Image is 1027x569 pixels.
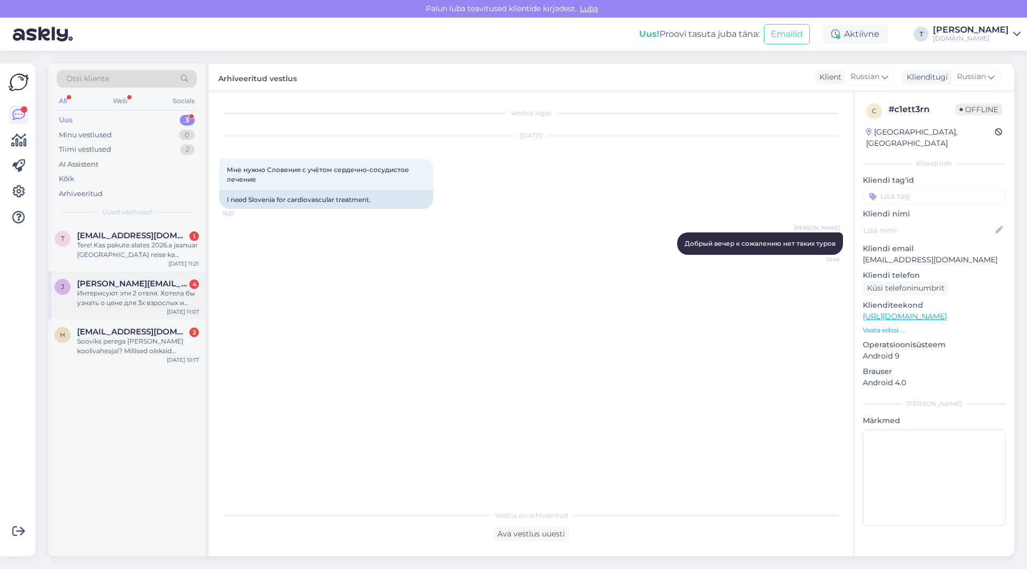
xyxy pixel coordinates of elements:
[863,281,949,295] div: Küsi telefoninumbrit
[179,130,195,141] div: 0
[77,327,188,337] span: helenkars1@gmail.com
[219,131,843,141] div: [DATE]
[495,511,568,520] span: Vestlus on arhiveeritud
[227,166,411,183] span: Мне нужно Словения с учётом сердечно-сосудистое лечение
[57,94,69,108] div: All
[219,191,433,209] div: I need Slovenia for cardiovascular treatment.
[77,279,188,289] span: jelena.joekeerd@mail.ee
[171,94,197,108] div: Socials
[61,235,65,243] span: t
[902,72,948,83] div: Klienditugi
[863,300,1006,311] p: Klienditeekond
[77,240,199,260] div: Tere! Kas pakute alates 2026.a jaanuar [GEOGRAPHIC_DATA] reise ka lühemaks perioodiks, nt 7 ööd?
[914,27,929,42] div: T
[823,25,888,44] div: Aktiivne
[794,224,840,232] span: [PERSON_NAME]
[863,270,1006,281] p: Kliendi telefon
[815,72,841,83] div: Klient
[189,231,199,241] div: 1
[66,73,109,84] span: Otsi kliente
[863,254,1006,266] p: [EMAIL_ADDRESS][DOMAIN_NAME]
[219,108,843,118] div: Vestlus algas
[863,224,993,236] input: Lisa nimi
[863,159,1006,168] div: Kliendi info
[59,144,111,155] div: Tiimi vestlused
[863,243,1006,254] p: Kliendi email
[863,377,1006,388] p: Android 4.0
[59,159,98,170] div: AI Assistent
[764,24,810,44] button: Emailid
[577,4,601,13] span: Luba
[189,328,199,337] div: 2
[850,71,879,83] span: Russian
[685,239,836,247] span: Добрый вечер к сожалению нет таких туров
[863,311,947,321] a: [URL][DOMAIN_NAME]
[77,231,188,240] span: tuuli201@hotmail.com
[61,283,64,291] span: j
[933,26,1009,34] div: [PERSON_NAME]
[872,107,877,115] span: c
[866,127,995,149] div: [GEOGRAPHIC_DATA], [GEOGRAPHIC_DATA]
[180,144,195,155] div: 2
[957,71,986,83] span: Russian
[863,366,1006,377] p: Brauser
[863,350,1006,362] p: Android 9
[800,255,840,263] span: 18:46
[863,208,1006,220] p: Kliendi nimi
[863,175,1006,186] p: Kliendi tag'id
[189,279,199,289] div: 4
[933,34,1009,43] div: [DOMAIN_NAME]
[863,415,1006,426] p: Märkmed
[60,331,65,339] span: h
[77,337,199,356] div: Sooviks perega [PERSON_NAME] koolivaheajal? Millised oleksid pakkumised?
[933,26,1021,43] a: [PERSON_NAME][DOMAIN_NAME]
[167,356,199,364] div: [DATE] 10:17
[493,527,569,541] div: Ava vestlus uuesti
[59,174,74,184] div: Kõik
[863,399,1006,409] div: [PERSON_NAME]
[102,207,152,217] span: Uued vestlused
[639,28,760,41] div: Proovi tasuta juba täna:
[863,339,1006,350] p: Operatsioonisüsteem
[111,94,129,108] div: Web
[955,104,1002,115] span: Offline
[180,115,195,126] div: 3
[863,188,1006,204] input: Lisa tag
[863,325,1006,335] p: Vaata edasi ...
[9,72,29,92] img: Askly Logo
[168,260,199,268] div: [DATE] 11:21
[639,29,660,39] b: Uus!
[77,289,199,308] div: Интерисуют эти 2 отеля. Хотела бы узнать о цене для 3х взрослых и ребёнка 2 года. Один номер тоже...
[59,115,73,126] div: Uus
[167,308,199,316] div: [DATE] 11:07
[888,103,955,116] div: # c1ett3rn
[218,70,297,84] label: Arhiveeritud vestlus
[59,130,112,141] div: Minu vestlused
[59,189,103,199] div: Arhiveeritud
[223,209,263,217] span: 16:51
